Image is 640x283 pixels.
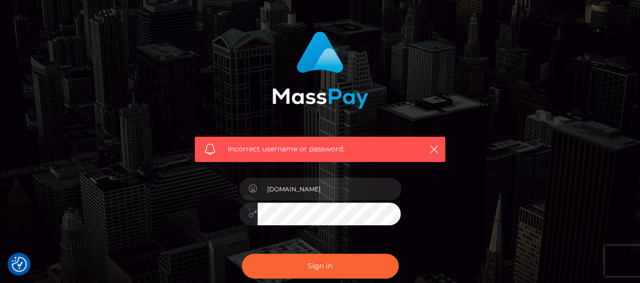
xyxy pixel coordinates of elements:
span: Incorrect username or password. [228,144,412,154]
input: Username... [258,178,401,200]
button: Consent Preferences [12,257,27,272]
img: MassPay Login [272,31,368,109]
img: Revisit consent button [12,257,27,272]
button: Sign in [242,254,399,278]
